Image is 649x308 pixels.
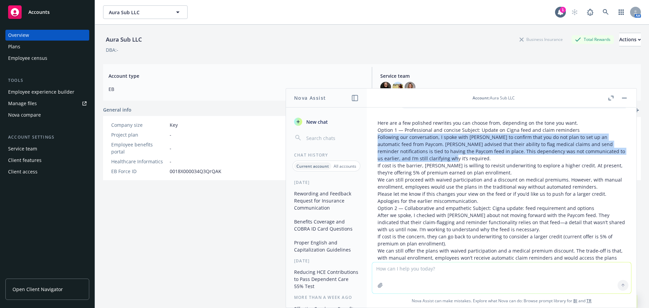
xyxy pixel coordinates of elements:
[378,233,626,247] p: If cost is the concern, they can go back to underwriting to consider a larger credit (current off...
[599,5,612,19] a: Search
[170,131,171,138] span: -
[28,9,50,15] span: Accounts
[380,72,635,79] span: Service team
[380,82,391,93] img: photo
[5,143,89,154] a: Service team
[583,5,597,19] a: Report a Bug
[103,35,145,44] div: Aura Sub LLC
[8,30,29,41] div: Overview
[8,155,42,166] div: Client features
[170,158,171,165] span: -
[291,216,361,234] button: Benefits Coverage and COBRA ID Card Questions
[378,212,626,233] p: After we spoke, I checked with [PERSON_NAME] about not moving forward with the Paycom feed. They ...
[378,190,626,205] p: Please let me know if this changes your view on the feed or if you’d like us to push for a larger...
[560,7,566,13] div: 1
[170,168,221,175] span: 0018X000034Q3QrQAK
[516,35,566,44] div: Business Insurance
[405,82,415,93] img: photo
[378,205,626,212] p: Option 2 — Collaborative and empathetic Subject: Cigna update: feed requirement and options
[170,121,178,128] span: Key
[109,86,364,93] span: EB
[586,298,592,304] a: TR
[13,286,63,293] span: Open Client Navigator
[111,141,167,155] div: Employee benefits portal
[291,266,361,292] button: Reducing HCE Contributions to Pass Dependent Care 55% Test
[5,3,89,22] a: Accounts
[568,5,581,19] a: Start snowing
[8,110,41,120] div: Nova compare
[111,168,167,175] div: EB Force ID
[369,294,634,308] span: Nova Assist can make mistakes. Explore what Nova can do: Browse prompt library for and
[8,143,37,154] div: Service team
[378,126,626,134] p: Option 1 — Professional and concise Subject: Update on Cigna feed and claim reminders
[103,5,188,19] button: Aura Sub LLC
[8,53,47,64] div: Employee census
[473,95,515,101] div: : Aura Sub LLC
[473,95,489,101] span: Account
[5,30,89,41] a: Overview
[633,106,641,114] a: add
[286,180,367,185] div: [DATE]
[286,258,367,264] div: [DATE]
[111,131,167,138] div: Project plan
[106,46,118,53] div: DBA: -
[8,41,20,52] div: Plans
[5,41,89,52] a: Plans
[111,158,167,165] div: Healthcare Informatics
[392,82,403,93] img: photo
[103,106,131,113] span: General info
[378,247,626,268] p: We can still offer the plans with waived participation and a medical premium discount. The trade‑...
[294,94,326,101] h1: Nova Assist
[296,163,329,169] p: Current account
[286,294,367,300] div: More than a week ago
[8,98,37,109] div: Manage files
[573,298,577,304] a: BI
[619,33,641,46] button: Actions
[5,166,89,177] a: Client access
[5,87,89,97] a: Employee experience builder
[8,87,74,97] div: Employee experience builder
[291,237,361,255] button: Proper English and Capitalization Guidelines
[5,77,89,84] div: Tools
[5,134,89,141] div: Account settings
[5,110,89,120] a: Nova compare
[378,176,626,190] p: We can still proceed with waived participation and a discount on medical premiums. However, with ...
[109,9,167,16] span: Aura Sub LLC
[5,53,89,64] a: Employee census
[305,118,328,125] span: New chat
[334,163,356,169] p: All accounts
[615,5,628,19] a: Switch app
[5,155,89,166] a: Client features
[572,35,614,44] div: Total Rewards
[305,133,359,143] input: Search chats
[111,121,167,128] div: Company size
[170,145,171,152] span: -
[291,116,361,128] button: New chat
[291,188,361,213] button: Rewording and Feedback Request for Insurance Communication
[378,119,626,126] p: Here are a few polished rewrites you can choose from, depending on the tone you want.
[8,166,38,177] div: Client access
[286,152,367,158] div: Chat History
[378,162,626,176] p: If cost is the barrier, [PERSON_NAME] is willing to revisit underwriting to explore a higher cred...
[5,98,89,109] a: Manage files
[109,72,364,79] span: Account type
[378,134,626,162] p: Following our conversation, I spoke with [PERSON_NAME] to confirm that you do not plan to set up ...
